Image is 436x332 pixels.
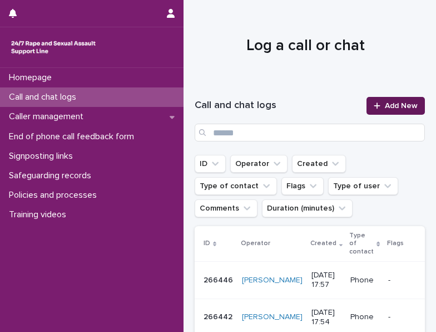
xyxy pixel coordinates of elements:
[292,155,346,173] button: Created
[242,313,303,322] a: [PERSON_NAME]
[195,36,417,56] h1: Log a call or chat
[387,237,404,250] p: Flags
[4,170,100,181] p: Safeguarding records
[195,155,226,173] button: ID
[195,177,277,195] button: Type of contact
[204,310,235,322] p: 266442
[242,276,303,285] a: [PERSON_NAME]
[4,131,143,142] p: End of phone call feedback form
[241,237,270,250] p: Operator
[311,271,341,290] p: [DATE] 17:57
[195,99,360,113] h1: Call and chat logs
[281,177,324,195] button: Flags
[4,209,75,220] p: Training videos
[4,72,61,83] p: Homepage
[349,230,374,258] p: Type of contact
[195,124,425,141] input: Search
[4,190,106,201] p: Policies and processes
[9,36,98,58] img: rhQMoQhaT3yELyF149Cw
[310,237,336,250] p: Created
[262,199,353,217] button: Duration (minutes)
[366,97,425,115] a: Add New
[311,308,341,327] p: [DATE] 17:54
[4,151,82,162] p: Signposting links
[4,92,85,102] p: Call and chat logs
[350,276,379,285] p: Phone
[328,177,398,195] button: Type of user
[230,155,288,173] button: Operator
[204,237,210,250] p: ID
[4,111,92,122] p: Caller management
[350,313,379,322] p: Phone
[204,274,235,285] p: 266446
[195,199,257,217] button: Comments
[385,102,418,110] span: Add New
